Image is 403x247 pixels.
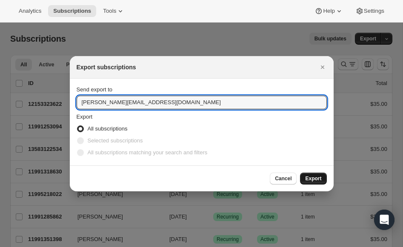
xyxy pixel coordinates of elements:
h2: Export subscriptions [77,63,136,71]
span: Selected subscriptions [88,137,143,144]
span: Analytics [19,8,41,14]
span: Help [323,8,334,14]
button: Cancel [270,173,297,185]
button: Settings [350,5,389,17]
button: Analytics [14,5,46,17]
button: Tools [98,5,130,17]
span: Settings [364,8,384,14]
span: Export [77,114,93,120]
button: Close [317,61,329,73]
span: Cancel [275,175,292,182]
span: Tools [103,8,116,14]
div: Open Intercom Messenger [374,210,394,230]
span: All subscriptions matching your search and filters [88,149,208,156]
span: Send export to [77,86,113,93]
button: Help [309,5,348,17]
span: All subscriptions [88,125,128,132]
span: Export [305,175,321,182]
button: Subscriptions [48,5,96,17]
button: Export [300,173,326,185]
span: Subscriptions [53,8,91,14]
